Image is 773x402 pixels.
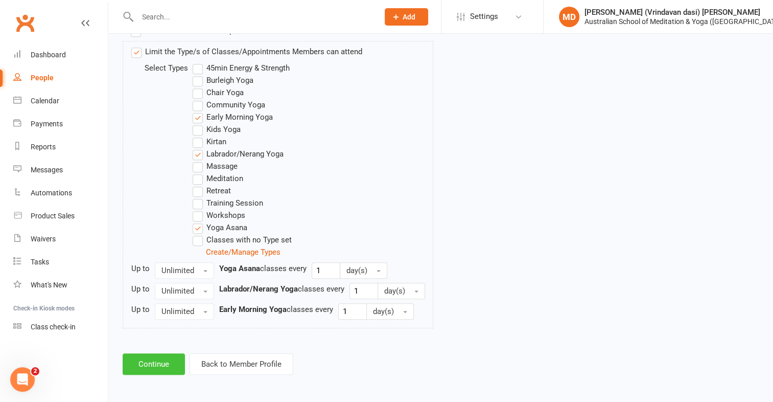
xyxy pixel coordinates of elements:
div: Product Sales [31,212,75,220]
div: classes every [219,283,344,295]
a: Tasks [13,251,108,274]
a: Create/Manage Types [206,248,280,257]
label: Retreat [193,185,231,197]
div: Up to [131,303,150,316]
strong: Labrador/Nerang Yoga [219,284,298,294]
div: People [31,74,54,82]
iframe: Intercom live chat [10,367,35,392]
span: Unlimited [161,286,194,296]
label: 45min Energy & Strength [193,62,290,74]
button: Unlimited [155,262,214,279]
button: Unlimited [155,283,214,299]
label: Kids Yoga [193,123,241,136]
a: Calendar [13,90,108,113]
span: day(s) [346,266,367,275]
label: Workshops [193,209,245,221]
a: Reports [13,136,108,159]
div: Reports [31,143,56,151]
a: What's New [13,274,108,297]
label: Limit the Type/s of Classes/Appointments Members can attend [131,46,362,58]
button: Unlimited [155,303,214,320]
div: What's New [31,281,67,289]
label: Kirtan [193,136,226,148]
label: Burleigh Yoga [193,74,253,86]
div: classes every [219,262,307,275]
button: Back to Member Profile [190,353,293,375]
a: Automations [13,182,108,205]
button: Add [385,8,428,26]
label: Chair Yoga [193,86,244,99]
a: Messages [13,159,108,182]
div: Tasks [31,258,49,266]
a: Dashboard [13,43,108,66]
a: Clubworx [12,10,38,36]
a: People [13,66,108,90]
span: day(s) [384,286,405,296]
a: Payments [13,113,108,136]
label: Massage [193,160,238,172]
a: Waivers [13,228,108,251]
div: Messages [31,166,63,174]
label: Training Session [193,197,263,209]
button: Continue [123,353,185,375]
label: Yoga Asana [193,221,247,234]
span: 2 [31,367,39,375]
strong: Early Morning Yoga [219,305,287,314]
button: day(s) [378,283,425,299]
span: Settings [470,5,498,28]
label: Labrador/Nerang Yoga [193,148,284,160]
div: Payments [31,120,63,128]
span: Unlimited [161,307,194,316]
div: Up to [131,262,150,275]
a: Class kiosk mode [13,316,108,339]
div: Dashboard [31,51,66,59]
button: day(s) [340,262,387,279]
span: day(s) [373,307,394,316]
span: Add [403,13,415,21]
div: Waivers [31,235,56,243]
label: Early Morning Yoga [193,111,273,123]
div: Class check-in [31,323,76,331]
label: Classes with no Type set [193,234,292,246]
label: Meditation [193,172,243,185]
button: day(s) [366,303,414,320]
div: Select Types [145,62,206,74]
div: classes every [219,303,333,316]
div: Up to [131,283,150,295]
div: MD [559,7,579,27]
strong: Yoga Asana [219,264,260,273]
span: Unlimited [161,266,194,275]
label: Community Yoga [193,99,265,111]
a: Product Sales [13,205,108,228]
input: Search... [134,10,371,24]
div: Calendar [31,97,59,105]
div: Automations [31,189,72,197]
